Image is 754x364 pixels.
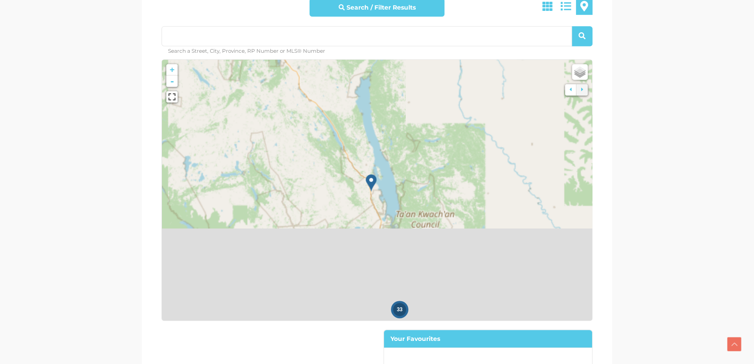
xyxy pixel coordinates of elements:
a: - [166,75,178,87]
img: marker-icon-default.png [366,174,377,192]
a: Layers [572,64,588,80]
small: Search a Street, City, Province, RP Number or MLS® Number [168,48,325,54]
span: 33 [397,306,402,313]
a: + [166,64,178,75]
a: View Fullscreen [166,91,178,102]
strong: Your Favourites [390,335,440,343]
strong: Search / Filter Results [347,3,416,11]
